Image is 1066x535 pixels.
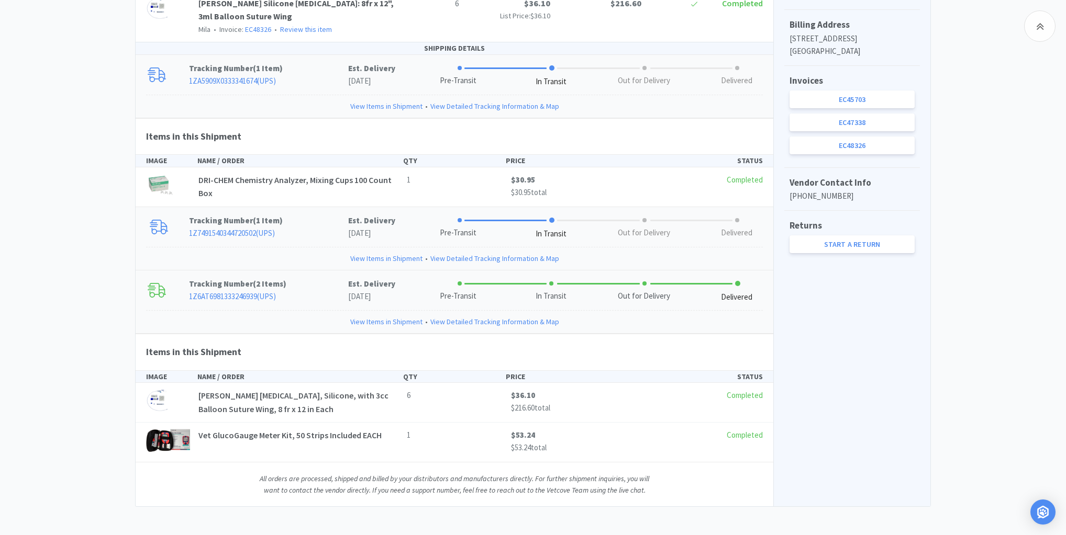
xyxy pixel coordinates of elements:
span: Completed [727,430,763,440]
span: • [423,100,430,112]
span: Vet GlucoGauge Meter Kit, 50 Strips Included EACH [198,430,382,440]
span: DRI-CHEM Chemistry Analyzer, Mixing Cups 100 Count Box [198,175,392,199]
div: PRICE [506,155,608,166]
span: Invoice: [210,25,271,34]
p: [DATE] [348,227,395,240]
a: View Items in Shipment [350,253,423,264]
a: EC47338 [790,113,915,131]
p: [STREET_ADDRESS] [790,32,915,45]
span: 1 Item [256,215,280,225]
a: View Items in Shipment [350,316,423,327]
p: total [511,441,607,454]
span: $216.60 [511,403,535,413]
span: $53.24 [511,430,535,440]
a: View Detailed Tracking Information & Map [430,253,559,264]
div: Pre-Transit [440,290,476,302]
span: • [273,25,279,34]
h5: Vendor Contact Info [790,176,915,190]
h5: Billing Address [790,18,915,32]
span: [PERSON_NAME] [MEDICAL_DATA], Silicone, with 3cc Balloon Suture Wing, 8 fr x 12 in Each [198,390,388,414]
p: [DATE] [348,75,395,87]
div: IMAGE [146,371,197,382]
p: [DATE] [348,290,395,303]
h5: Invoices [790,74,915,88]
a: EC48326 [790,136,915,154]
i: All orders are processed, shipped and billed by your distributors and manufacturers directly. For... [260,474,649,495]
div: IMAGE [146,155,197,166]
span: • [423,316,430,327]
div: Delivered [721,291,752,303]
div: Out for Delivery [618,290,670,302]
p: Est. Delivery [348,214,395,227]
div: Open Intercom Messenger [1030,499,1056,525]
p: Est. Delivery [348,62,395,75]
p: 1 [407,429,503,441]
div: Pre-Transit [440,75,476,87]
a: EC48326 [245,25,271,34]
span: Completed [727,390,763,400]
a: 1Z6AT6981333246939(UPS) [189,291,276,301]
div: QTY [403,371,506,382]
div: In Transit [536,228,567,240]
p: Est. Delivery [348,278,395,290]
a: View Detailed Tracking Information & Map [430,316,559,327]
div: Delivered [721,227,752,239]
p: Tracking Number ( ) [189,278,349,290]
a: 1ZA5909X0333341674(UPS) [189,76,276,86]
p: total [511,186,607,199]
div: Out for Delivery [618,75,670,87]
p: total [511,402,607,414]
a: 1Z7491540344720502(UPS) [189,228,275,238]
span: • [212,25,218,34]
div: Delivered [721,75,752,87]
p: 6 [407,389,503,402]
a: EC45703 [790,90,915,108]
span: $53.24 [511,442,531,452]
span: • [423,253,430,264]
a: Start a Return [790,235,915,253]
img: f6de41fc1e3c4a569abd9bf885597c8e_34720.png [146,389,171,412]
span: Completed [727,175,763,185]
div: SHIPPING DETAILS [136,42,773,54]
p: Tracking Number ( ) [189,62,349,75]
div: NAME / ORDER [197,371,403,382]
span: $30.95 [511,187,531,197]
p: 1 [407,174,503,186]
h4: Items in this Shipment [136,334,773,370]
div: In Transit [536,76,567,88]
div: In Transit [536,290,567,302]
img: 6ef51f8157fc44538179cd585ab5337c_418465.png [146,429,190,452]
span: $36.10 [511,390,535,400]
a: Review this item [280,25,332,34]
div: Out for Delivery [618,227,670,239]
a: View Detailed Tracking Information & Map [430,100,559,112]
span: 1 Item [256,63,280,73]
img: ad2bdedad9724c8db59a93c8f47f3287_39052.png [146,174,175,197]
h4: Items in this Shipment [136,119,773,155]
span: $36.10 [530,11,550,20]
p: [PHONE_NUMBER] [790,190,915,202]
div: STATUS [608,371,763,382]
div: Pre-Transit [440,227,476,239]
a: View Items in Shipment [350,100,423,112]
p: Tracking Number ( ) [189,214,349,227]
div: NAME / ORDER [197,155,403,166]
h5: Returns [790,219,915,233]
span: $30.95 [511,175,535,185]
span: 2 Items [256,279,283,289]
div: PRICE [506,371,608,382]
span: Mila [198,25,210,34]
p: List Price: [468,10,550,21]
div: STATUS [608,155,763,166]
div: QTY [403,155,506,166]
p: [GEOGRAPHIC_DATA] [790,45,915,58]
